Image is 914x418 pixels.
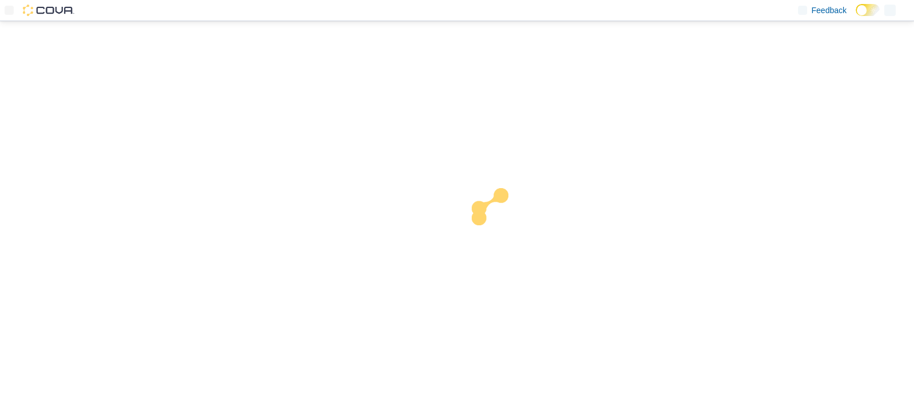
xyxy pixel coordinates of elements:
img: cova-loader [457,180,543,265]
img: Cova [23,5,74,16]
span: Feedback [812,5,847,16]
input: Dark Mode [856,4,880,16]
